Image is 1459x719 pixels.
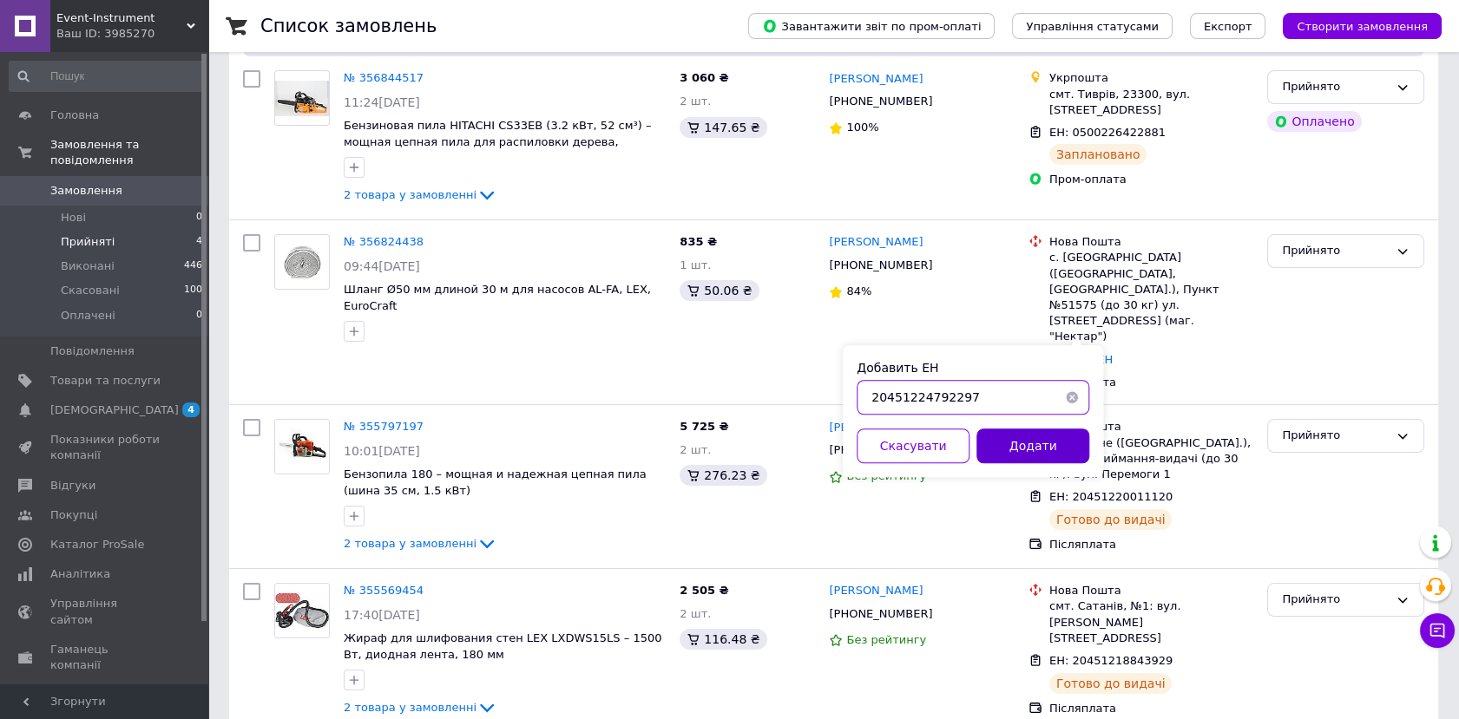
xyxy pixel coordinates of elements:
[50,566,110,582] span: Аналітика
[196,210,202,226] span: 0
[344,701,497,714] a: 2 товара у замовленні
[184,258,202,274] span: 446
[1049,144,1147,165] div: Заплановано
[50,432,161,463] span: Показники роботи компанії
[344,467,647,497] a: Бензопила 180 – мощная и надежная цепная пила (шина 35 см, 1.5 кВт)
[344,608,420,622] span: 17:40[DATE]
[1282,591,1389,609] div: Прийнято
[1049,583,1253,598] div: Нова Пошта
[1420,613,1455,648] button: Чат з покупцем
[1049,172,1253,187] div: Пром-оплата
[1282,427,1389,445] div: Прийнято
[1049,126,1166,139] span: ЕН: 0500226422881
[1049,598,1253,646] div: смт. Сатанів, №1: вул. [PERSON_NAME][STREET_ADDRESS]
[50,183,122,199] span: Замовлення
[274,419,330,474] a: Фото товару
[50,108,99,123] span: Головна
[857,361,938,375] label: Добавить ЕН
[50,343,135,359] span: Повідомлення
[1204,20,1252,33] span: Експорт
[275,584,329,637] img: Фото товару
[50,478,95,493] span: Відгуки
[1049,673,1173,694] div: Готово до видачі
[825,254,936,277] div: [PHONE_NUMBER]
[1265,19,1442,32] a: Створити замовлення
[344,444,420,458] span: 10:01[DATE]
[50,537,144,552] span: Каталог ProSale
[344,95,420,109] span: 11:24[DATE]
[680,420,728,433] span: 5 725 ₴
[1049,537,1253,552] div: Післяплата
[344,537,497,550] a: 2 товара у замовленні
[680,71,728,84] span: 3 060 ₴
[680,117,766,138] div: 147.65 ₴
[1026,20,1159,33] span: Управління статусами
[1049,87,1253,118] div: смт. Тиврів, 23300, вул. [STREET_ADDRESS]
[825,603,936,625] div: [PHONE_NUMBER]
[50,137,208,168] span: Замовлення та повідомлення
[1049,250,1253,344] div: с. [GEOGRAPHIC_DATA] ([GEOGRAPHIC_DATA], [GEOGRAPHIC_DATA].), Пункт №51575 (до 30 кг) ул. [STREET...
[274,70,330,126] a: Фото товару
[61,234,115,250] span: Прийняті
[1049,234,1253,250] div: Нова Пошта
[344,188,476,201] span: 2 товара у замовленні
[344,283,651,312] a: Шланг Ø50 мм длиной 30 м для насосов AL-FA, LEX, EuroCraft
[56,26,208,42] div: Ваш ID: 3985270
[846,284,871,297] span: 84%
[1049,654,1173,667] span: ЕН: 20451218843929
[344,235,424,248] a: № 356824438
[260,16,437,36] h1: Список замовлень
[829,583,923,599] a: [PERSON_NAME]
[50,402,179,418] span: [DEMOGRAPHIC_DATA]
[196,234,202,250] span: 4
[680,95,711,108] span: 2 шт.
[680,280,759,301] div: 50.06 ₴
[1055,380,1089,415] button: Очистить
[829,71,923,88] a: [PERSON_NAME]
[976,428,1089,463] button: Додати
[50,642,161,673] span: Гаманець компанії
[1049,375,1253,390] div: Післяплата
[1049,70,1253,86] div: Укрпошта
[1049,419,1253,435] div: Нова Пошта
[344,584,424,597] a: № 355569454
[344,631,661,661] a: Жираф для шлифования стен LEX LXDWS15LS – 1500 Вт, диодная лента, 180 мм
[1049,435,1253,483] div: с. Підгірне ([GEOGRAPHIC_DATA].), Пункт приймання-видачі (до 30 кг): вул. Перемоги 1
[196,308,202,324] span: 0
[680,258,711,271] span: 1 шт.
[846,633,926,646] span: Без рейтингу
[275,239,329,284] img: Фото товару
[846,121,878,134] span: 100%
[56,10,187,26] span: Event-Instrument
[829,234,923,251] a: [PERSON_NAME]
[748,13,995,39] button: Завантажити звіт по пром-оплаті
[184,283,202,298] span: 100
[274,234,330,290] a: Фото товару
[825,90,936,113] div: [PHONE_NUMBER]
[274,583,330,638] a: Фото товару
[61,210,86,226] span: Нові
[1282,78,1389,96] div: Прийнято
[1283,13,1442,39] button: Створити замовлення
[344,537,476,550] span: 2 товара у замовленні
[825,439,936,461] div: [PHONE_NUMBER]
[1049,701,1253,716] div: Післяплата
[50,507,97,523] span: Покупці
[829,420,923,436] a: [PERSON_NAME]
[9,61,204,92] input: Пошук
[1282,242,1389,260] div: Прийнято
[344,119,651,164] a: Бензиновая пила HITACHI CS33EB (3.2 кВт, 52 см³) – мощная цепная пила для распиловки дерева, гара...
[1190,13,1266,39] button: Експорт
[680,443,711,456] span: 2 шт.
[762,18,981,34] span: Завантажити звіт по пром-оплаті
[1267,111,1361,132] div: Оплачено
[275,421,329,474] img: Фото товару
[61,283,120,298] span: Скасовані
[61,308,115,324] span: Оплачені
[344,701,476,714] span: 2 товара у замовленні
[182,402,200,417] span: 4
